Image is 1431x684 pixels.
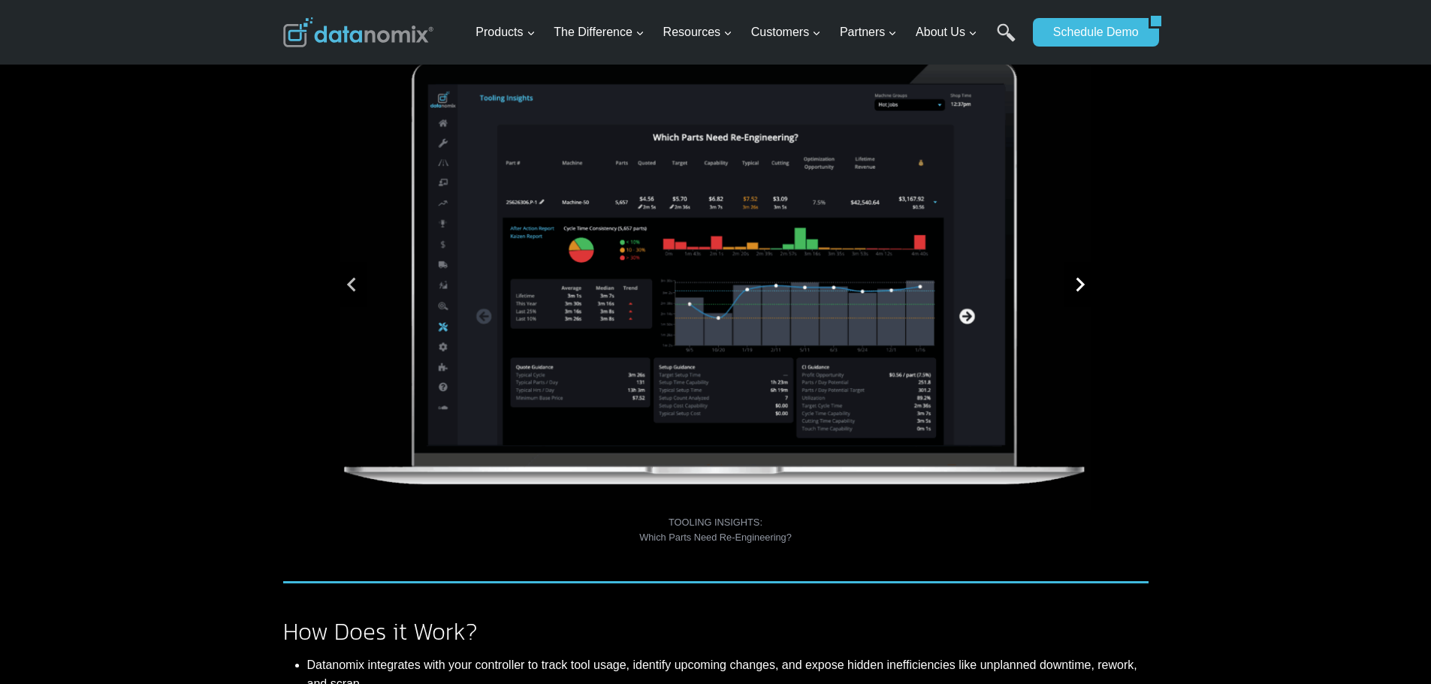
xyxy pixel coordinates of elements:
[469,8,1025,57] nav: Primary Navigation
[340,14,1091,510] img: TOOLING INSIGHTS: Which Parts Need Re-Engineering?
[283,17,433,47] img: Datanomix
[204,335,253,345] a: Privacy Policy
[475,23,535,42] span: Products
[340,515,1091,546] figcaption: TOOLING INSIGHTS: Which Parts Need Re-Engineering?
[338,62,406,76] span: Phone number
[554,23,645,42] span: The Difference
[997,23,1016,57] a: Search
[840,23,897,42] span: Partners
[283,619,1149,643] h2: How Does it Work?
[751,23,821,42] span: Customers
[1064,262,1094,307] button: Next slide
[325,24,1106,544] div: 1 of 2
[338,1,386,14] span: Last Name
[337,262,367,307] button: Go to last slide
[663,23,732,42] span: Resources
[1033,18,1149,47] a: Schedule Demo
[916,23,977,42] span: About Us
[168,335,191,345] a: Terms
[338,185,396,199] span: State/Region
